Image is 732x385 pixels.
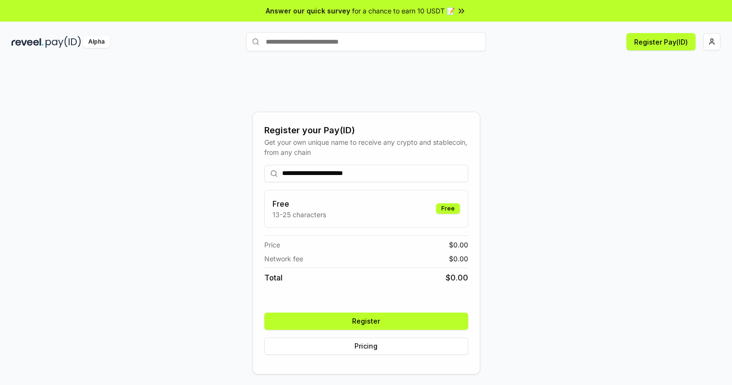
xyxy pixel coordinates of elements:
[446,272,468,283] span: $ 0.00
[264,240,280,250] span: Price
[272,210,326,220] p: 13-25 characters
[449,254,468,264] span: $ 0.00
[626,33,696,50] button: Register Pay(ID)
[436,203,460,214] div: Free
[264,254,303,264] span: Network fee
[449,240,468,250] span: $ 0.00
[83,36,110,48] div: Alpha
[264,338,468,355] button: Pricing
[264,124,468,137] div: Register your Pay(ID)
[12,36,44,48] img: reveel_dark
[352,6,455,16] span: for a chance to earn 10 USDT 📝
[272,198,326,210] h3: Free
[264,137,468,157] div: Get your own unique name to receive any crypto and stablecoin, from any chain
[46,36,81,48] img: pay_id
[266,6,350,16] span: Answer our quick survey
[264,272,283,283] span: Total
[264,313,468,330] button: Register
